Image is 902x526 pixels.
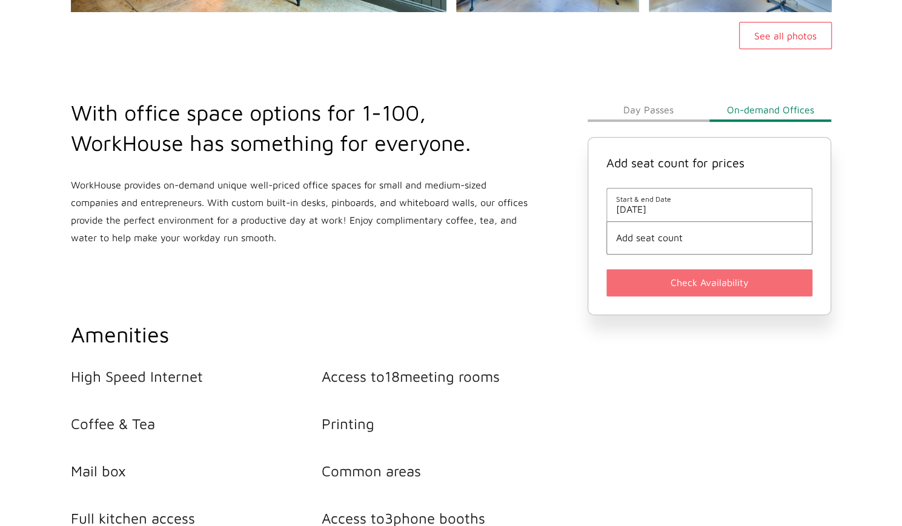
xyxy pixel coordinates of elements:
[322,415,573,432] li: Printing
[709,98,831,122] button: On-demand Offices
[606,156,813,170] h4: Add seat count for prices
[322,462,573,479] li: Common areas
[588,98,709,122] button: Day Passes
[739,22,832,49] button: See all photos
[71,176,530,247] p: WorkHouse provides on-demand unique well-priced office spaces for small and medium-sized companie...
[71,98,530,158] h2: With office space options for 1-100, WorkHouse has something for everyone.
[71,319,573,350] h2: Amenities
[71,415,322,432] li: Coffee & Tea
[616,232,803,243] button: Add seat count
[606,269,813,296] button: Check Availability
[71,368,322,385] li: High Speed Internet
[71,462,322,479] li: Mail box
[322,368,573,385] li: Access to 18 meeting rooms
[616,195,803,204] span: Start & end Date
[616,195,803,215] button: Start & end Date[DATE]
[616,204,803,215] span: [DATE]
